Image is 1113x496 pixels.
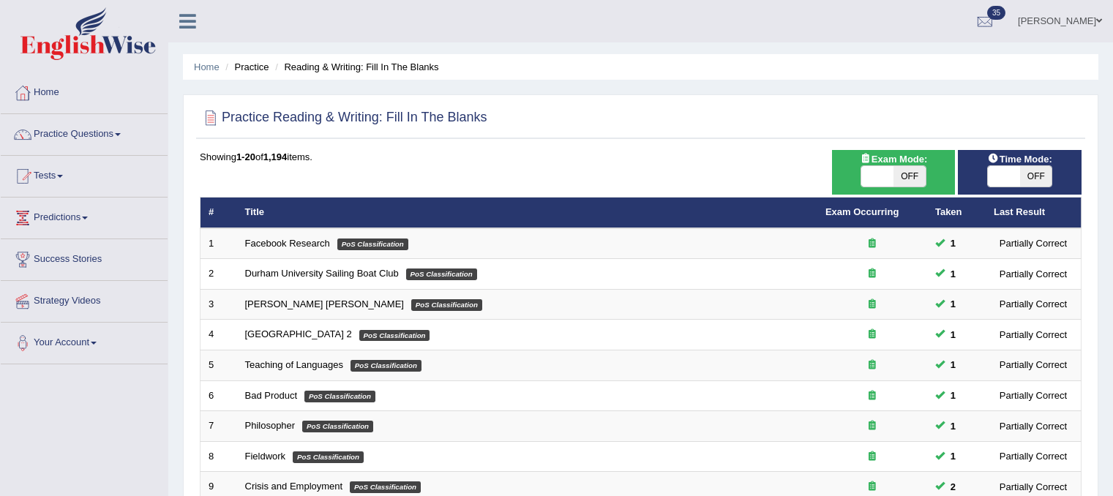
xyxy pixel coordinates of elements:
[200,107,487,129] h2: Practice Reading & Writing: Fill In The Blanks
[1,156,168,192] a: Tests
[201,198,237,228] th: #
[1,114,168,151] a: Practice Questions
[1,72,168,109] a: Home
[1,239,168,276] a: Success Stories
[825,450,919,464] div: Exam occurring question
[994,236,1073,251] div: Partially Correct
[1,323,168,359] a: Your Account
[825,328,919,342] div: Exam occurring question
[825,206,899,217] a: Exam Occurring
[994,357,1073,372] div: Partially Correct
[994,388,1073,403] div: Partially Correct
[1,281,168,317] a: Strategy Videos
[337,238,408,250] em: PoS Classification
[994,479,1073,495] div: Partially Correct
[351,360,421,372] em: PoS Classification
[350,481,421,493] em: PoS Classification
[201,289,237,320] td: 3
[304,391,375,402] em: PoS Classification
[222,60,269,74] li: Practice
[201,350,237,381] td: 5
[201,411,237,442] td: 7
[825,298,919,312] div: Exam occurring question
[945,479,962,495] span: You can still take this question
[245,298,404,309] a: [PERSON_NAME] [PERSON_NAME]
[982,151,1058,167] span: Time Mode:
[1020,166,1052,187] span: OFF
[945,266,962,282] span: You can still take this question
[263,151,288,162] b: 1,194
[293,451,364,463] em: PoS Classification
[200,150,1082,164] div: Showing of items.
[411,299,482,311] em: PoS Classification
[271,60,438,74] li: Reading & Writing: Fill In The Blanks
[994,448,1073,464] div: Partially Correct
[825,267,919,281] div: Exam occurring question
[825,419,919,433] div: Exam occurring question
[825,480,919,494] div: Exam occurring question
[1,198,168,234] a: Predictions
[945,388,962,403] span: You can still take this question
[237,198,817,228] th: Title
[832,150,956,195] div: Show exams occurring in exams
[201,380,237,411] td: 6
[825,358,919,372] div: Exam occurring question
[201,320,237,350] td: 4
[893,166,926,187] span: OFF
[987,6,1005,20] span: 35
[245,481,343,492] a: Crisis and Employment
[854,151,933,167] span: Exam Mode:
[994,327,1073,342] div: Partially Correct
[825,237,919,251] div: Exam occurring question
[945,448,962,464] span: You can still take this question
[245,268,399,279] a: Durham University Sailing Boat Club
[986,198,1082,228] th: Last Result
[245,420,296,431] a: Philosopher
[359,330,430,342] em: PoS Classification
[236,151,255,162] b: 1-20
[201,228,237,259] td: 1
[945,357,962,372] span: You can still take this question
[994,296,1073,312] div: Partially Correct
[245,451,286,462] a: Fieldwork
[194,61,220,72] a: Home
[994,418,1073,434] div: Partially Correct
[302,421,373,432] em: PoS Classification
[994,266,1073,282] div: Partially Correct
[945,236,962,251] span: You can still take this question
[245,390,298,401] a: Bad Product
[201,259,237,290] td: 2
[245,328,352,339] a: [GEOGRAPHIC_DATA] 2
[945,327,962,342] span: You can still take this question
[945,296,962,312] span: You can still take this question
[945,418,962,434] span: You can still take this question
[406,268,477,280] em: PoS Classification
[201,441,237,472] td: 8
[825,389,919,403] div: Exam occurring question
[245,359,343,370] a: Teaching of Languages
[927,198,986,228] th: Taken
[245,238,330,249] a: Facebook Research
